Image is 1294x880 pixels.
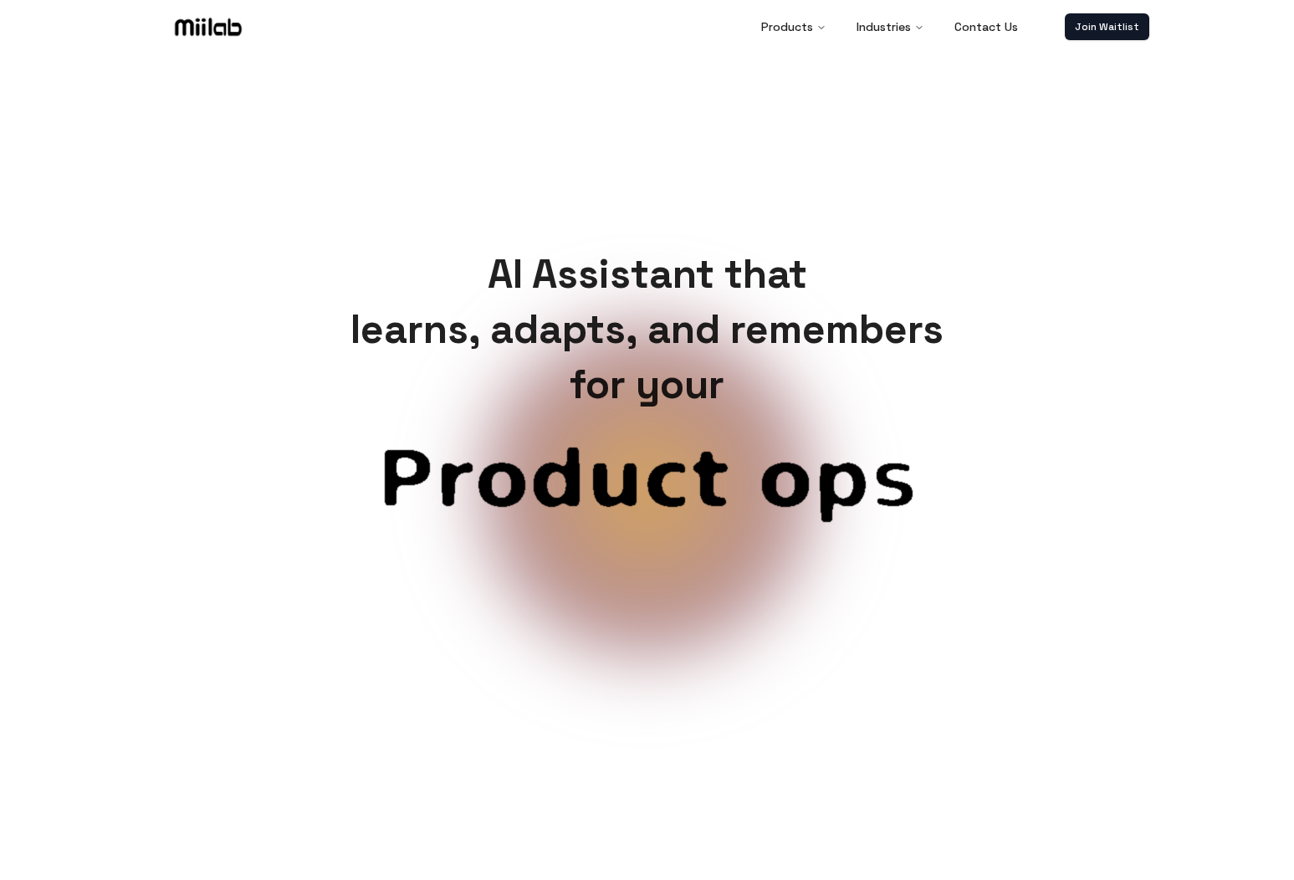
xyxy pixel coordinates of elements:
a: Join Waitlist [1065,13,1149,40]
button: Industries [843,10,938,43]
a: Contact Us [941,10,1031,43]
a: Logo [146,14,271,39]
h1: AI Assistant that learns, adapts, and remembers for your [337,247,957,412]
button: Products [748,10,840,43]
nav: Main [748,10,1031,43]
span: Customer service [271,439,1024,600]
img: Logo [171,14,245,39]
